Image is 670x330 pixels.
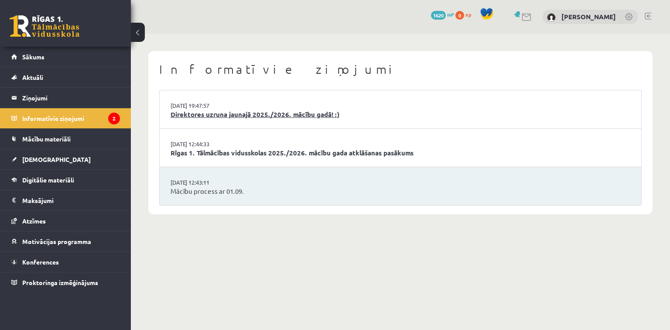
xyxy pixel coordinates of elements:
[22,237,91,245] span: Motivācijas programma
[455,11,464,20] span: 0
[447,11,454,18] span: mP
[22,258,59,266] span: Konferences
[22,135,71,143] span: Mācību materiāli
[11,88,120,108] a: Ziņojumi
[108,113,120,124] i: 2
[11,272,120,292] a: Proktoringa izmēģinājums
[11,231,120,251] a: Motivācijas programma
[10,15,79,37] a: Rīgas 1. Tālmācības vidusskola
[171,148,630,158] a: Rīgas 1. Tālmācības vidusskolas 2025./2026. mācību gada atklāšanas pasākums
[11,108,120,128] a: Informatīvie ziņojumi2
[22,108,120,128] legend: Informatīvie ziņojumi
[171,101,236,110] a: [DATE] 19:47:57
[171,140,236,148] a: [DATE] 12:44:33
[455,11,475,18] a: 0 xp
[22,190,120,210] legend: Maksājumi
[171,186,630,196] a: Mācību process ar 01.09.
[547,13,556,22] img: Viktorija Bērziņa
[22,217,46,225] span: Atzīmes
[11,252,120,272] a: Konferences
[11,129,120,149] a: Mācību materiāli
[11,47,120,67] a: Sākums
[171,178,236,187] a: [DATE] 12:43:11
[11,149,120,169] a: [DEMOGRAPHIC_DATA]
[11,190,120,210] a: Maksājumi
[465,11,471,18] span: xp
[22,88,120,108] legend: Ziņojumi
[22,278,98,286] span: Proktoringa izmēģinājums
[561,12,616,21] a: [PERSON_NAME]
[22,53,44,61] span: Sākums
[11,170,120,190] a: Digitālie materiāli
[431,11,454,18] a: 1620 mP
[22,73,43,81] span: Aktuāli
[11,67,120,87] a: Aktuāli
[431,11,446,20] span: 1620
[22,155,91,163] span: [DEMOGRAPHIC_DATA]
[11,211,120,231] a: Atzīmes
[171,110,630,120] a: Direktores uzruna jaunajā 2025./2026. mācību gadā! :)
[159,62,642,77] h1: Informatīvie ziņojumi
[22,176,74,184] span: Digitālie materiāli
